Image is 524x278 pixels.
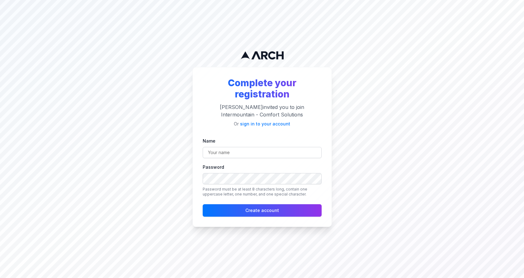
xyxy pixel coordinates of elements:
p: Or [203,121,322,127]
p: [PERSON_NAME] invited you to join Intermountain - Comfort Solutions [203,103,322,118]
label: Password [203,164,224,170]
h2: Complete your registration [203,77,322,100]
button: Create account [203,204,322,217]
label: Name [203,138,215,144]
input: Your name [203,147,322,158]
p: Password must be at least 8 characters long, contain one uppercase letter, one number, and one sp... [203,187,322,197]
a: sign in to your account [240,121,290,126]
